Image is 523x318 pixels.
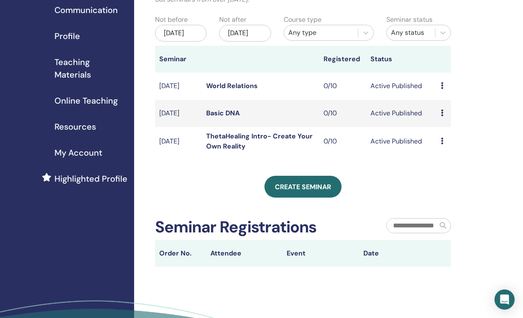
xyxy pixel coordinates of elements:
[155,15,188,25] label: Not before
[366,100,437,127] td: Active Published
[219,25,271,42] div: [DATE]
[359,240,436,267] th: Date
[391,28,431,38] div: Any status
[54,120,96,133] span: Resources
[366,46,437,73] th: Status
[264,176,342,198] a: Create seminar
[155,127,202,156] td: [DATE]
[54,94,118,107] span: Online Teaching
[54,30,80,42] span: Profile
[54,146,102,159] span: My Account
[282,240,359,267] th: Event
[495,289,515,310] div: Open Intercom Messenger
[155,73,202,100] td: [DATE]
[319,46,366,73] th: Registered
[319,127,366,156] td: 0/10
[206,132,313,151] a: ThetaHealing Intro- Create Your Own Reality
[206,81,258,90] a: World Relations
[319,73,366,100] td: 0/10
[155,46,202,73] th: Seminar
[366,73,437,100] td: Active Published
[155,218,316,237] h2: Seminar Registrations
[54,4,118,16] span: Communication
[206,109,240,117] a: Basic DNA
[386,15,432,25] label: Seminar status
[54,172,127,185] span: Highlighted Profile
[319,100,366,127] td: 0/10
[155,100,202,127] td: [DATE]
[275,182,331,191] span: Create seminar
[54,56,127,81] span: Teaching Materials
[155,25,207,42] div: [DATE]
[206,240,283,267] th: Attendee
[219,15,246,25] label: Not after
[366,127,437,156] td: Active Published
[284,15,321,25] label: Course type
[155,240,206,267] th: Order No.
[288,28,354,38] div: Any type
